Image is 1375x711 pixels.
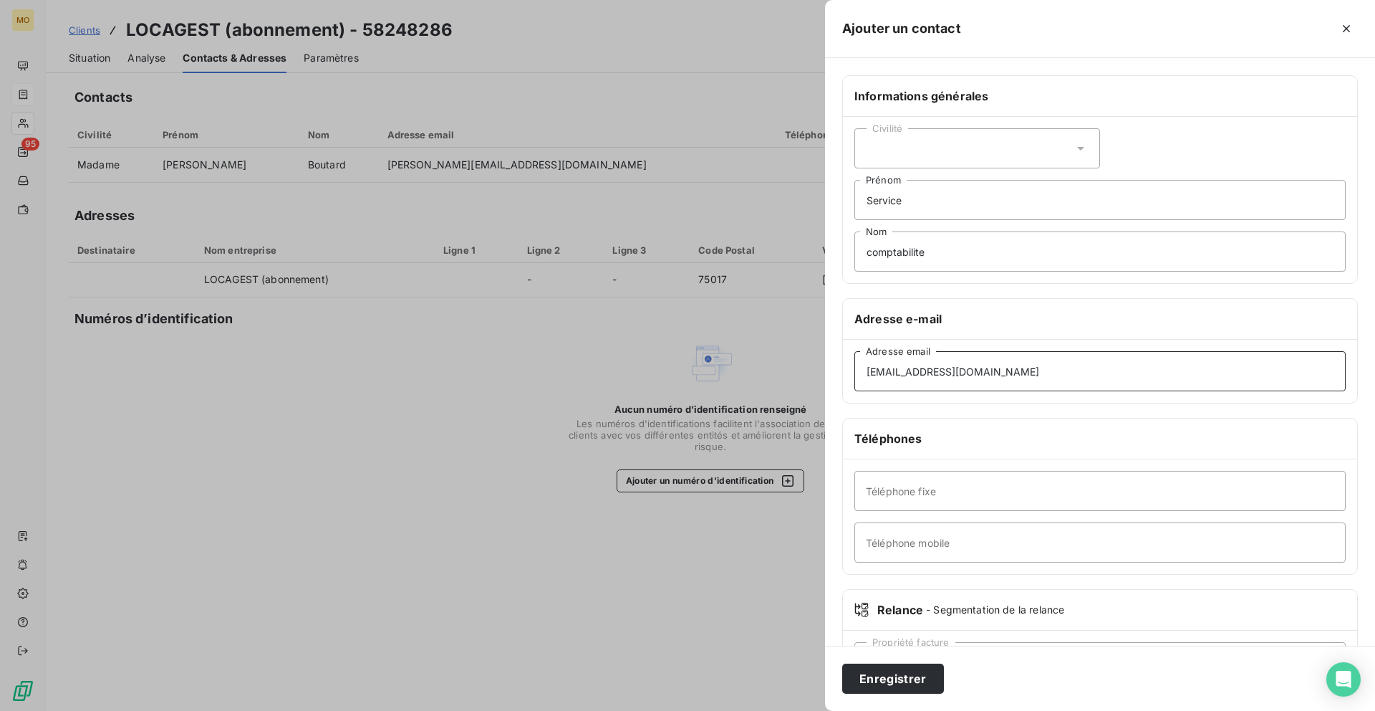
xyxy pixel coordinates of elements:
input: placeholder [854,471,1346,511]
span: - Segmentation de la relance [926,603,1064,617]
h6: Informations générales [854,87,1346,105]
h6: Téléphones [854,430,1346,447]
button: Enregistrer [842,664,944,694]
input: placeholder [854,522,1346,563]
div: Open Intercom Messenger [1326,662,1361,697]
div: Relance [854,601,1346,619]
input: placeholder [854,351,1346,391]
input: placeholder [854,180,1346,220]
input: placeholder [854,232,1346,272]
h6: Adresse e-mail [854,310,1346,328]
h5: Ajouter un contact [842,19,961,39]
